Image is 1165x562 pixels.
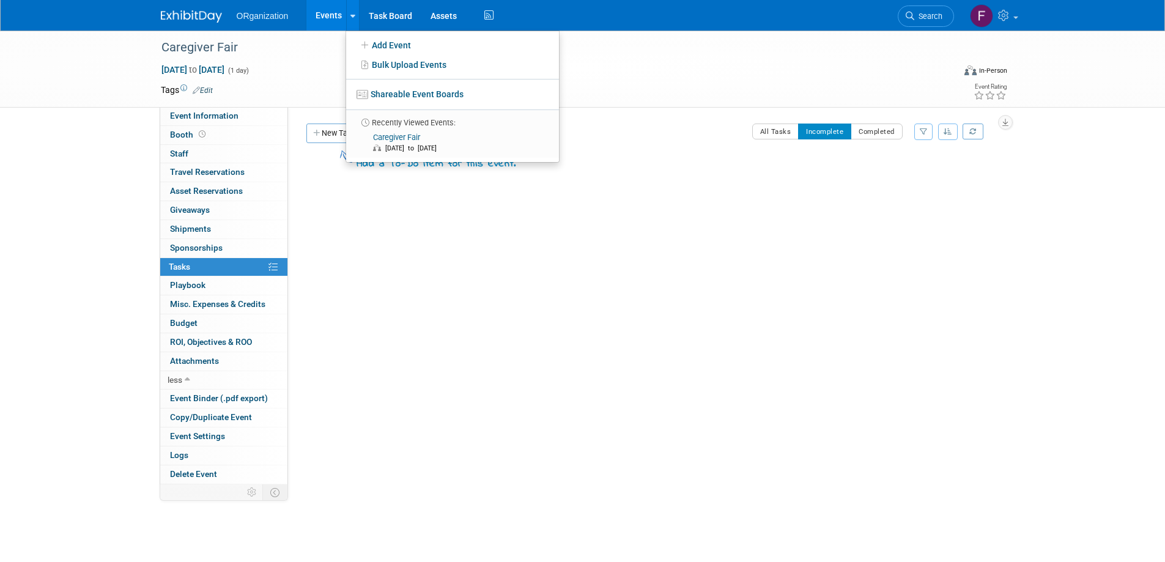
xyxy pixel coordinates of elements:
[170,299,265,309] span: Misc. Expenses & Credits
[161,10,222,23] img: ExhibitDay
[963,124,983,139] a: Refresh
[237,11,289,21] span: ORganization
[160,220,287,238] a: Shipments
[160,446,287,465] a: Logs
[798,124,851,139] button: Incomplete
[157,37,936,59] div: Caregiver Fair
[227,67,249,75] span: (1 day)
[170,280,205,290] span: Playbook
[898,6,954,27] a: Search
[357,157,516,172] div: Add a To-Do item for this event.
[170,337,252,347] span: ROI, Objectives & ROO
[350,128,554,158] a: Caregiver Fair [DATE] to [DATE]
[170,393,268,403] span: Event Binder (.pdf export)
[160,390,287,408] a: Event Binder (.pdf export)
[160,371,287,390] a: less
[170,130,208,139] span: Booth
[914,12,942,21] span: Search
[160,239,287,257] a: Sponsorships
[160,314,287,333] a: Budget
[160,126,287,144] a: Booth
[160,107,287,125] a: Event Information
[160,163,287,182] a: Travel Reservations
[193,86,213,95] a: Edit
[346,83,559,105] a: Shareable Event Boards
[346,109,559,128] li: Recently Viewed Events:
[346,55,559,75] a: Bulk Upload Events
[160,201,287,220] a: Giveaways
[170,167,245,177] span: Travel Reservations
[170,224,211,234] span: Shipments
[970,4,993,28] img: floorplan Expo
[161,64,225,75] span: [DATE] [DATE]
[170,205,210,215] span: Giveaways
[160,182,287,201] a: Asset Reservations
[160,427,287,446] a: Event Settings
[160,333,287,352] a: ROI, Objectives & ROO
[170,469,217,479] span: Delete Event
[170,412,252,422] span: Copy/Duplicate Event
[160,276,287,295] a: Playbook
[161,84,213,96] td: Tags
[169,262,190,272] span: Tasks
[974,84,1007,90] div: Event Rating
[168,375,182,385] span: less
[170,431,225,441] span: Event Settings
[160,145,287,163] a: Staff
[978,66,1007,75] div: In-Person
[196,130,208,139] span: Booth not reserved yet
[187,65,199,75] span: to
[262,484,287,500] td: Toggle Event Tabs
[170,450,188,460] span: Logs
[160,258,287,276] a: Tasks
[170,186,243,196] span: Asset Reservations
[851,124,903,139] button: Completed
[346,35,559,55] a: Add Event
[242,484,263,500] td: Personalize Event Tab Strip
[170,318,198,328] span: Budget
[160,352,287,371] a: Attachments
[160,465,287,484] a: Delete Event
[160,409,287,427] a: Copy/Duplicate Event
[964,65,977,75] img: Format-Inperson.png
[170,243,223,253] span: Sponsorships
[882,64,1008,82] div: Event Format
[160,295,287,314] a: Misc. Expenses & Credits
[306,124,363,143] button: New Task
[170,149,188,158] span: Staff
[170,356,219,366] span: Attachments
[752,124,799,139] button: All Tasks
[385,144,443,152] span: [DATE] to [DATE]
[170,111,239,120] span: Event Information
[357,90,368,99] img: seventboard-3.png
